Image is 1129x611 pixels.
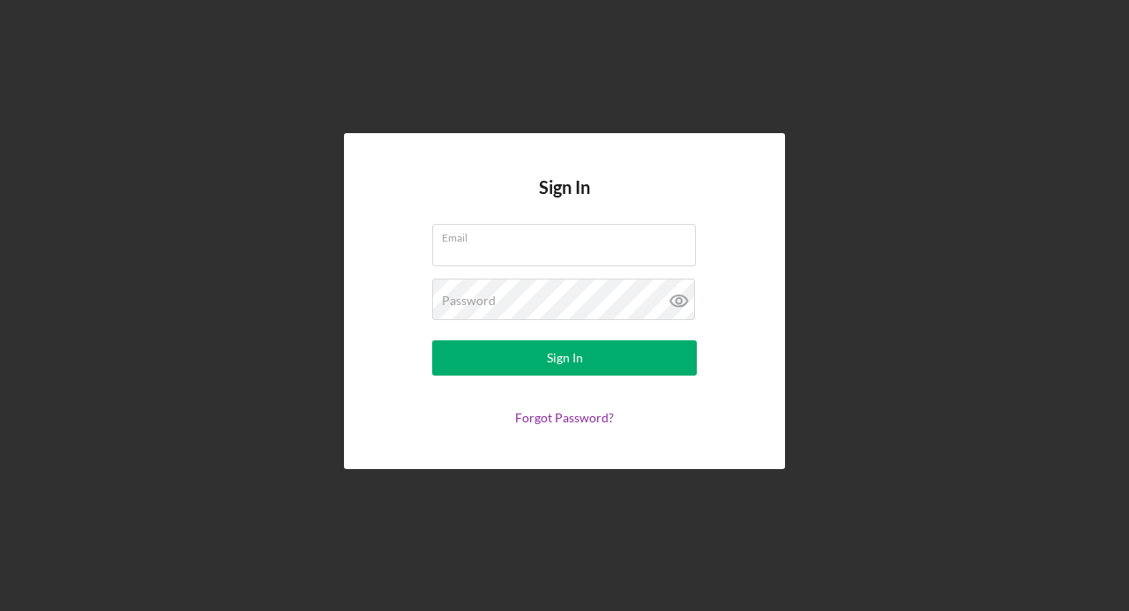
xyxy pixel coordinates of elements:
a: Forgot Password? [515,410,614,425]
button: Sign In [432,340,697,376]
h4: Sign In [539,177,590,224]
label: Password [442,294,496,308]
label: Email [442,225,696,244]
div: Sign In [547,340,583,376]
